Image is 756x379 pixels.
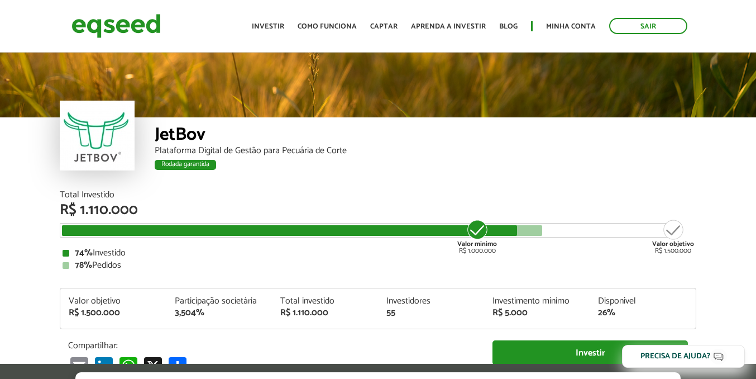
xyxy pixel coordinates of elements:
[69,297,158,306] div: Valor objetivo
[60,191,696,200] div: Total Investido
[75,245,93,260] strong: 74%
[598,309,687,318] div: 26%
[63,261,693,270] div: Pedidos
[175,297,264,306] div: Participação societária
[598,297,687,306] div: Disponível
[117,357,140,375] a: WhatsApp
[280,309,370,318] div: R$ 1.110.000
[386,297,476,306] div: Investidores
[499,23,518,30] a: Blog
[252,23,284,30] a: Investir
[175,309,264,318] div: 3,504%
[69,309,158,318] div: R$ 1.500.000
[155,160,216,170] div: Rodada garantida
[142,357,164,375] a: X
[652,219,694,254] div: R$ 1.500.000
[370,23,398,30] a: Captar
[492,340,688,366] a: Investir
[71,11,161,41] img: EqSeed
[155,126,696,146] div: JetBov
[609,18,687,34] a: Sair
[75,258,92,273] strong: 78%
[492,309,582,318] div: R$ 5.000
[546,23,596,30] a: Minha conta
[298,23,357,30] a: Como funciona
[386,309,476,318] div: 55
[166,357,189,375] a: Share
[93,357,115,375] a: LinkedIn
[155,146,696,155] div: Plataforma Digital de Gestão para Pecuária de Corte
[457,239,497,249] strong: Valor mínimo
[492,297,582,306] div: Investimento mínimo
[68,340,476,351] p: Compartilhar:
[68,357,90,375] a: Email
[63,249,693,258] div: Investido
[411,23,486,30] a: Aprenda a investir
[60,203,696,217] div: R$ 1.110.000
[280,297,370,306] div: Total investido
[456,219,498,254] div: R$ 1.000.000
[652,239,694,249] strong: Valor objetivo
